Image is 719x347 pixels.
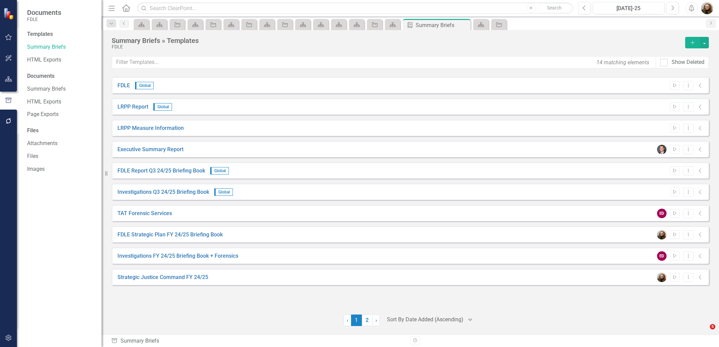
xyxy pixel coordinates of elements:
span: 1 [351,315,362,326]
img: ClearPoint Strategy [3,8,15,20]
div: Summary Briefs » Templates [112,37,682,44]
a: Attachments [27,140,95,147]
a: 2 [362,315,373,326]
a: FDLE Strategic Plan FY 24/25 Briefing Book [117,231,223,239]
input: Search ClearPoint... [137,2,573,14]
img: Jennifer Siddoway [701,2,713,14]
div: [DATE]-25 [595,4,662,13]
div: Documents [27,72,95,80]
a: Images [27,165,95,173]
span: ‹ [347,317,348,323]
a: FDLE Report Q3 24/25 Briefing Book [117,167,205,175]
div: Show Deleted [672,59,704,66]
span: Global [153,103,172,111]
a: HTML Exports [27,98,95,106]
span: › [375,317,377,323]
span: Global [214,188,233,196]
a: Investigations Q3 24/25 Briefing Book [117,188,209,196]
div: Templates [27,30,95,38]
img: Jennifer Siddoway [657,230,667,239]
a: Summary Briefs [27,85,95,93]
div: FDLE [112,44,682,49]
input: Filter Templates... [112,56,656,69]
div: Summary Briefs [416,21,469,29]
button: [DATE]-25 [593,2,664,14]
div: 14 matching elements [595,57,651,68]
span: Global [135,82,154,89]
div: ED [657,251,667,261]
small: FDLE [27,17,61,22]
iframe: Intercom live chat [696,324,712,340]
div: Summary Briefs [111,337,405,345]
a: Executive Summary Report [117,146,183,154]
button: Search [538,3,571,13]
a: HTML Exports [27,56,95,64]
div: ED [657,209,667,218]
span: Global [210,167,229,175]
a: FDLE [117,82,130,90]
a: TAT Forensic Services [117,210,172,217]
a: Strategic Justice Command FY 24/25 [117,274,208,281]
a: LRPP Report [117,103,148,111]
span: Documents [27,8,61,17]
a: Files [27,153,95,160]
a: Investigations FY 24/25 Briefing Book + Forensics [117,252,238,260]
img: Will Grissom [657,145,667,154]
span: Search [547,5,562,10]
a: Summary Briefs [27,43,95,51]
img: Jennifer Siddoway [657,273,667,282]
div: Files [27,127,95,135]
a: Page Exports [27,111,95,118]
a: LRPP Measure Information [117,124,184,132]
span: 5 [710,324,715,329]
